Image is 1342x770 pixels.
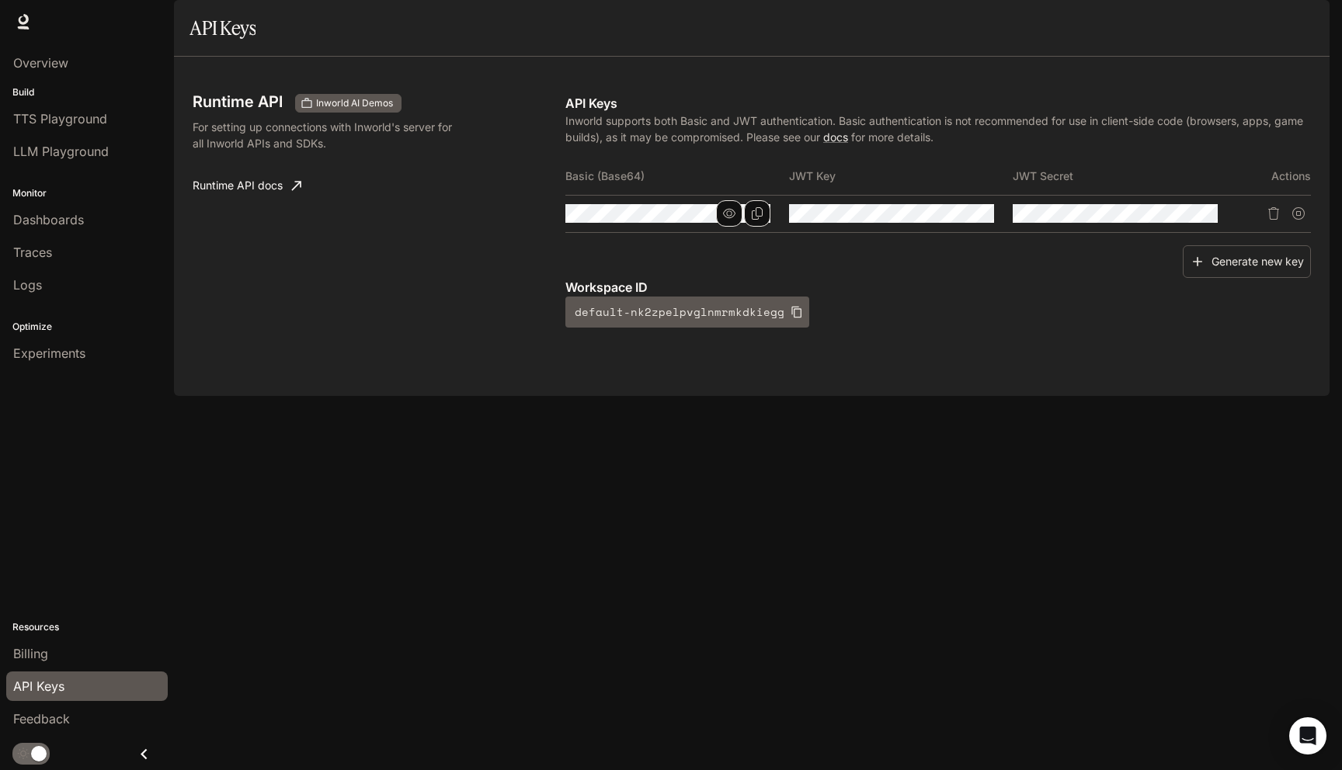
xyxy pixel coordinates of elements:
p: Inworld supports both Basic and JWT authentication. Basic authentication is not recommended for u... [565,113,1311,145]
th: JWT Secret [1013,158,1236,195]
a: docs [823,130,848,144]
button: Suspend API key [1286,201,1311,226]
th: Basic (Base64) [565,158,789,195]
h3: Runtime API [193,94,283,109]
span: Inworld AI Demos [310,96,399,110]
th: JWT Key [789,158,1013,195]
p: For setting up connections with Inworld's server for all Inworld APIs and SDKs. [193,119,463,151]
div: Open Intercom Messenger [1289,717,1326,754]
h1: API Keys [189,12,256,43]
button: default-nk2zpelpvglnmrmkdkiegg [565,297,809,328]
button: Generate new key [1183,245,1311,279]
div: These keys will apply to your current workspace only [295,94,402,113]
button: Copy Basic (Base64) [744,200,770,227]
p: Workspace ID [565,278,1311,297]
th: Actions [1236,158,1311,195]
button: Delete API key [1261,201,1286,226]
p: API Keys [565,94,1311,113]
a: Runtime API docs [186,170,308,201]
